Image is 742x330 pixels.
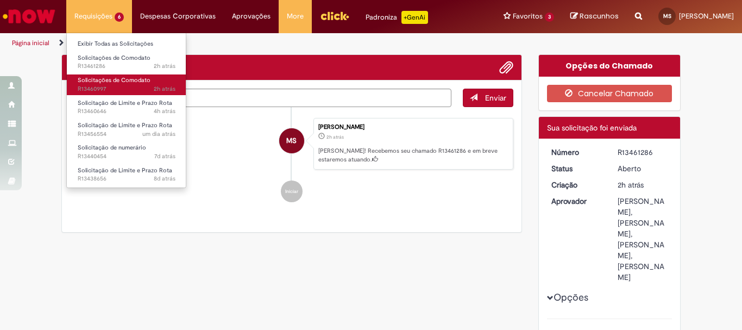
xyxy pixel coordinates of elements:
span: 8d atrás [154,175,175,183]
div: 29/08/2025 10:00:47 [618,179,668,190]
textarea: Digite sua mensagem aqui... [70,89,451,107]
button: Adicionar anexos [499,60,513,74]
span: Solicitação de Limite e Prazo Rota [78,121,172,129]
span: Solicitação de numerário [78,144,146,152]
a: Página inicial [12,39,49,47]
dt: Criação [543,179,610,190]
dt: Aprovador [543,196,610,207]
time: 29/08/2025 08:01:23 [154,107,175,115]
a: Aberto R13440454 : Solicitação de numerário [67,142,186,162]
div: Padroniza [366,11,428,24]
p: [PERSON_NAME]! Recebemos seu chamado R13461286 e em breve estaremos atuando. [318,147,507,164]
div: R13461286 [618,147,668,158]
time: 29/08/2025 10:00:47 [326,134,344,140]
span: R13440454 [78,152,175,161]
a: Aberto R13456554 : Solicitação de Limite e Prazo Rota [67,120,186,140]
span: Despesas Corporativas [140,11,216,22]
dt: Número [543,147,610,158]
ul: Histórico de tíquete [70,107,513,214]
span: R13461286 [78,62,175,71]
li: Maria Helena Skroch De Souza [70,118,513,170]
img: click_logo_yellow_360x200.png [320,8,349,24]
span: More [287,11,304,22]
span: 2h atrás [326,134,344,140]
span: [PERSON_NAME] [679,11,734,21]
span: Solicitações de Comodato [78,76,150,84]
a: Aberto R13460646 : Solicitação de Limite e Prazo Rota [67,97,186,117]
span: 4h atrás [154,107,175,115]
span: R13460997 [78,85,175,94]
button: Enviar [463,89,513,107]
div: [PERSON_NAME] [318,124,507,130]
span: 7d atrás [154,152,175,160]
span: 2h atrás [154,85,175,93]
span: Sua solicitação foi enviada [547,123,637,133]
span: 6 [115,13,124,22]
span: Solicitação de Limite e Prazo Rota [78,99,172,107]
a: Exibir Todas as Solicitações [67,38,186,50]
span: R13460646 [78,107,175,116]
div: Maria Helena Skroch De Souza [279,128,304,153]
img: ServiceNow [1,5,57,27]
time: 29/08/2025 10:00:47 [618,180,644,190]
span: 3 [545,13,554,22]
time: 22/08/2025 15:28:02 [154,152,175,160]
time: 29/08/2025 10:00:48 [154,62,175,70]
button: Cancelar Chamado [547,85,672,102]
div: [PERSON_NAME], [PERSON_NAME], [PERSON_NAME], [PERSON_NAME] [618,196,668,283]
span: Enviar [485,93,506,103]
span: Solicitações de Comodato [78,54,150,62]
span: Aprovações [232,11,271,22]
ul: Trilhas de página [8,33,487,53]
p: +GenAi [401,11,428,24]
div: Opções do Chamado [539,55,681,77]
time: 28/08/2025 10:13:02 [142,130,175,138]
a: Aberto R13461286 : Solicitações de Comodato [67,52,186,72]
span: Requisições [74,11,112,22]
span: R13456554 [78,130,175,139]
span: Rascunhos [580,11,619,21]
a: Rascunhos [570,11,619,22]
ul: Requisições [66,33,186,188]
span: MS [663,13,671,20]
a: Aberto R13438656 : Solicitação de Limite e Prazo Rota [67,165,186,185]
span: um dia atrás [142,130,175,138]
span: Solicitação de Limite e Prazo Rota [78,166,172,175]
dt: Status [543,163,610,174]
span: 2h atrás [154,62,175,70]
span: 2h atrás [618,180,644,190]
span: R13438656 [78,175,175,183]
div: Aberto [618,163,668,174]
span: MS [286,128,297,154]
a: Aberto R13460997 : Solicitações de Comodato [67,74,186,95]
span: Favoritos [513,11,543,22]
